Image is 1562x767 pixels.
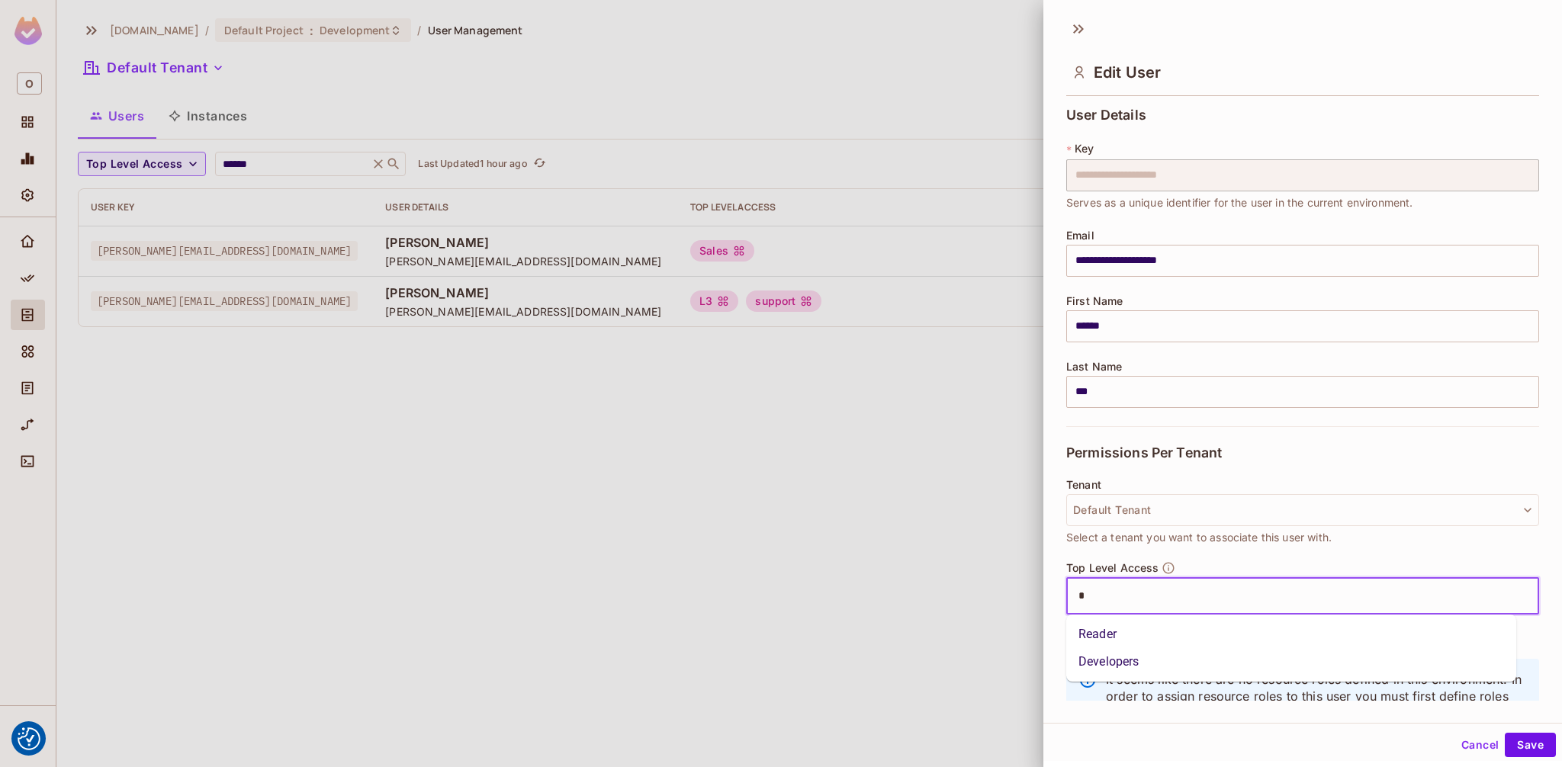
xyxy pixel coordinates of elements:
[1075,143,1094,155] span: Key
[1094,63,1161,82] span: Edit User
[1531,594,1534,597] button: Close
[1066,621,1516,648] li: Reader
[1066,648,1516,676] li: Developers
[1106,671,1527,721] p: It seems like there are no resource roles defined in this environment. In order to assign resourc...
[1066,445,1222,461] span: Permissions Per Tenant
[1066,361,1122,373] span: Last Name
[1505,733,1556,757] button: Save
[18,727,40,750] button: Consent Preferences
[1066,229,1094,242] span: Email
[1066,494,1539,526] button: Default Tenant
[1066,479,1101,491] span: Tenant
[1066,529,1332,546] span: Select a tenant you want to associate this user with.
[1066,194,1413,211] span: Serves as a unique identifier for the user in the current environment.
[1066,562,1159,574] span: Top Level Access
[18,727,40,750] img: Revisit consent button
[1066,295,1123,307] span: First Name
[1066,108,1146,123] span: User Details
[1455,733,1505,757] button: Cancel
